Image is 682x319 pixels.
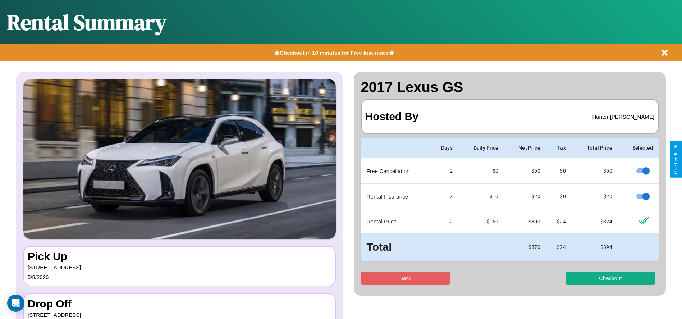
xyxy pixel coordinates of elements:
td: $ 24 [546,209,572,234]
td: $0 [546,158,572,184]
h3: Drop Off [28,298,331,310]
td: $0 [546,184,572,209]
td: $ 50 [572,158,618,184]
td: $ 324 [572,209,618,234]
td: 2 [430,184,458,209]
td: $ 24 [546,234,572,261]
h3: Total [367,240,424,255]
h3: Hosted By [365,103,418,130]
td: $ 370 [504,234,546,261]
h3: Pick Up [28,250,331,263]
p: [STREET_ADDRESS] [28,263,331,272]
th: Days [430,138,458,158]
td: $0 [458,158,504,184]
td: 2 [430,158,458,184]
button: Checkout [566,272,655,285]
div: Open Intercom Messenger [7,295,24,312]
td: $10 [458,184,504,209]
td: $ 150 [458,209,504,234]
td: $ 20 [572,184,618,209]
td: $ 300 [504,209,546,234]
h1: Rental Summary [7,8,166,37]
p: Rental Price [367,217,424,226]
p: Rental Insurance [367,192,424,201]
p: Hunter [PERSON_NAME] [592,112,654,122]
th: Selected [618,138,659,158]
button: Back [361,272,450,285]
td: $ 50 [504,158,546,184]
table: simple table [361,138,659,261]
th: Total Price [572,138,618,158]
td: $ 394 [572,234,618,261]
p: Free Cancellation [367,166,424,176]
td: $ 20 [504,184,546,209]
td: 2 [430,209,458,234]
h2: 2017 Lexus GS [361,79,659,95]
b: Checkout in 10 minutes for Free Insurance [280,50,389,56]
p: 5 / 8 / 2026 [28,272,331,282]
th: Daily Price [458,138,504,158]
div: Give Feedback [673,145,678,174]
th: Tax [546,138,572,158]
th: Net Price [504,138,546,158]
